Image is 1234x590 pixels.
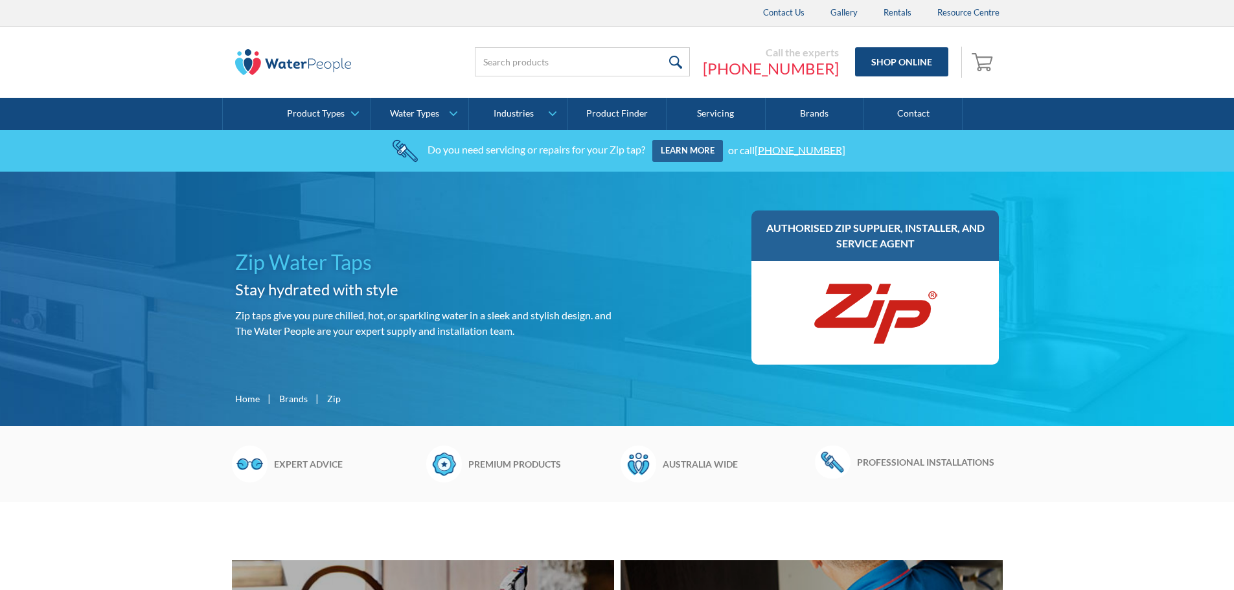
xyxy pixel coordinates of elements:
[764,220,987,251] h3: Authorised Zip supplier, installer, and service agent
[235,49,352,75] img: The Water People
[235,308,612,339] p: Zip taps give you pure chilled, hot, or sparkling water in a sleek and stylish design. and The Wa...
[766,98,864,130] a: Brands
[272,98,370,130] a: Product Types
[663,457,808,471] h6: Australia wide
[371,98,468,130] a: Water Types
[864,98,963,130] a: Contact
[469,98,567,130] a: Industries
[235,278,612,301] h2: Stay hydrated with style
[652,140,723,162] a: Learn more
[426,446,462,482] img: Badge
[728,143,845,155] div: or call
[667,98,765,130] a: Servicing
[390,108,439,119] div: Water Types
[703,46,839,59] div: Call the experts
[755,143,845,155] a: [PHONE_NUMBER]
[235,392,260,405] a: Home
[327,392,341,405] div: Zip
[621,446,656,482] img: Waterpeople Symbol
[232,446,268,482] img: Glasses
[568,98,667,130] a: Product Finder
[703,59,839,78] a: [PHONE_NUMBER]
[810,274,940,352] img: Zip
[266,391,273,406] div: |
[815,446,851,478] img: Wrench
[314,391,321,406] div: |
[279,392,308,405] a: Brands
[475,47,690,76] input: Search products
[968,47,1000,78] a: Open empty cart
[972,51,996,72] img: shopping cart
[468,457,614,471] h6: Premium products
[494,108,534,119] div: Industries
[428,143,645,155] div: Do you need servicing or repairs for your Zip tap?
[235,247,612,278] h1: Zip Water Taps
[857,455,1003,469] h6: Professional installations
[287,108,345,119] div: Product Types
[855,47,948,76] a: Shop Online
[274,457,420,471] h6: Expert advice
